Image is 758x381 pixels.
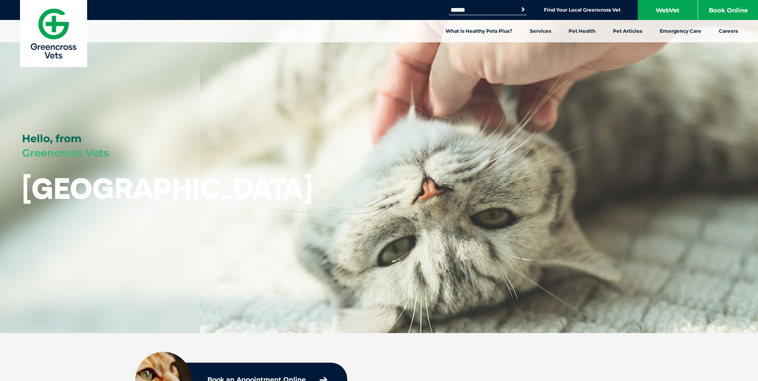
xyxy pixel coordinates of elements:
a: Pet Health [560,20,604,42]
a: Services [521,20,560,42]
span: Hello, from [22,132,82,145]
a: Careers [710,20,747,42]
h1: [GEOGRAPHIC_DATA] [22,173,313,204]
a: Find Your Local Greencross Vet [544,7,621,13]
a: What is Healthy Pets Plus? [437,20,521,42]
button: Search [519,6,527,14]
a: Emergency Care [651,20,710,42]
span: Greencross Vets [22,147,109,159]
a: Pet Articles [604,20,651,42]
